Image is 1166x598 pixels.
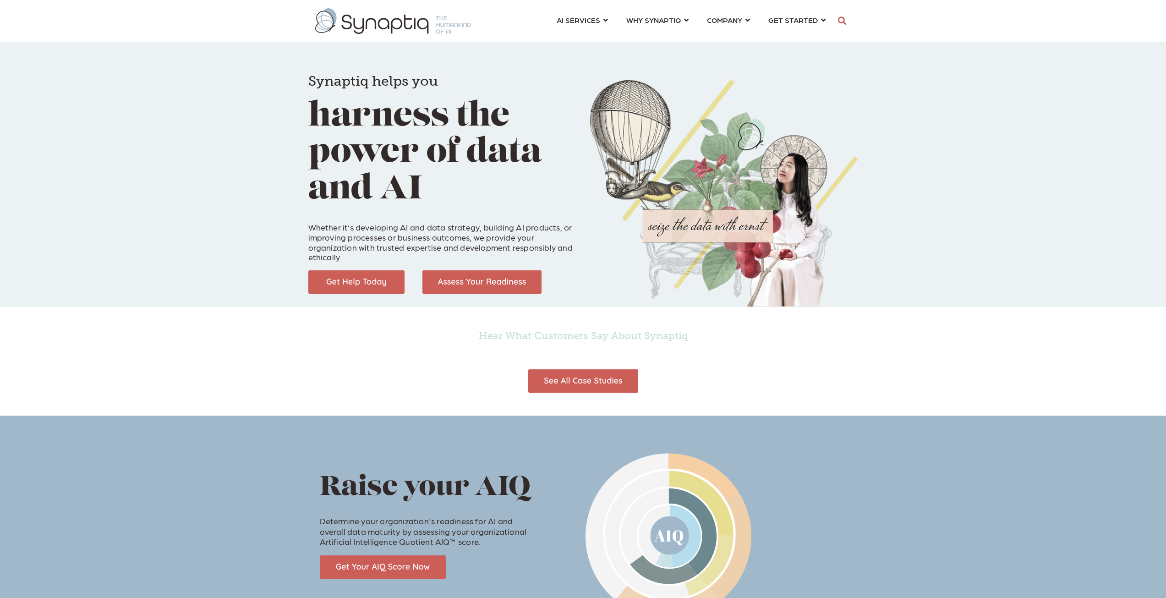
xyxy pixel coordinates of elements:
[422,270,542,294] img: Assess Your Readiness
[336,330,831,342] h5: Hear What Customers Say About Synaptiq
[557,16,600,24] span: AI SERVICES
[308,60,576,208] h1: harness the power of data and AI
[557,11,608,28] a: AI SERVICES
[308,270,405,294] img: Get Help Today
[528,369,638,393] img: See All Case Studies
[320,475,531,502] span: Raise your AIQ
[590,79,858,307] img: Collage of girl, balloon, bird, and butterfly, with seize the data with ernst text
[547,5,835,38] nav: menu
[320,506,541,547] p: Determine your organization's readiness for AI and overall data maturity by assessing your organi...
[707,16,742,24] span: COMPANY
[626,16,681,24] span: WHY SYNAPTIQ
[315,8,471,34] img: synaptiq logo-1
[308,213,576,262] p: Whether it’s developing AI and data strategy, building AI products, or improving processes or bus...
[626,11,689,28] a: WHY SYNAPTIQ
[707,11,750,28] a: COMPANY
[768,11,826,28] a: GET STARTED
[308,73,438,89] span: Synaptiq helps you
[768,16,818,24] span: GET STARTED
[320,555,446,579] img: Get Your AIQ Score Now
